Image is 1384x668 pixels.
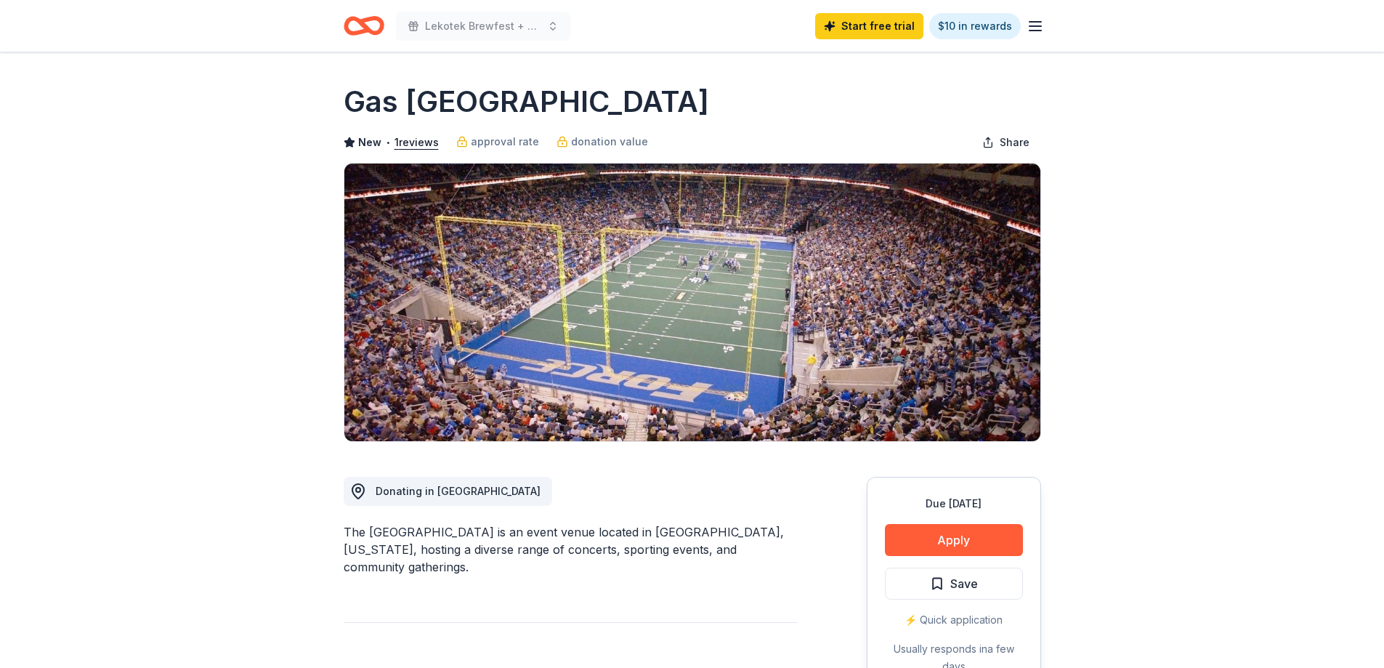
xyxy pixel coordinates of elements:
[344,9,384,43] a: Home
[557,133,648,150] a: donation value
[885,611,1023,629] div: ⚡️ Quick application
[394,134,439,151] button: 1reviews
[344,81,709,122] h1: Gas [GEOGRAPHIC_DATA]
[971,128,1041,157] button: Share
[344,523,797,576] div: The [GEOGRAPHIC_DATA] is an event venue located in [GEOGRAPHIC_DATA], [US_STATE], hosting a diver...
[885,568,1023,600] button: Save
[385,137,390,148] span: •
[425,17,541,35] span: Lekotek Brewfest + Silent Auction 2026
[571,133,648,150] span: donation value
[358,134,381,151] span: New
[1000,134,1029,151] span: Share
[396,12,570,41] button: Lekotek Brewfest + Silent Auction 2026
[929,13,1021,39] a: $10 in rewards
[885,495,1023,512] div: Due [DATE]
[885,524,1023,556] button: Apply
[471,133,539,150] span: approval rate
[815,13,923,39] a: Start free trial
[456,133,539,150] a: approval rate
[344,164,1040,441] img: Image for Gas South District
[376,485,541,497] span: Donating in [GEOGRAPHIC_DATA]
[950,574,978,593] span: Save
